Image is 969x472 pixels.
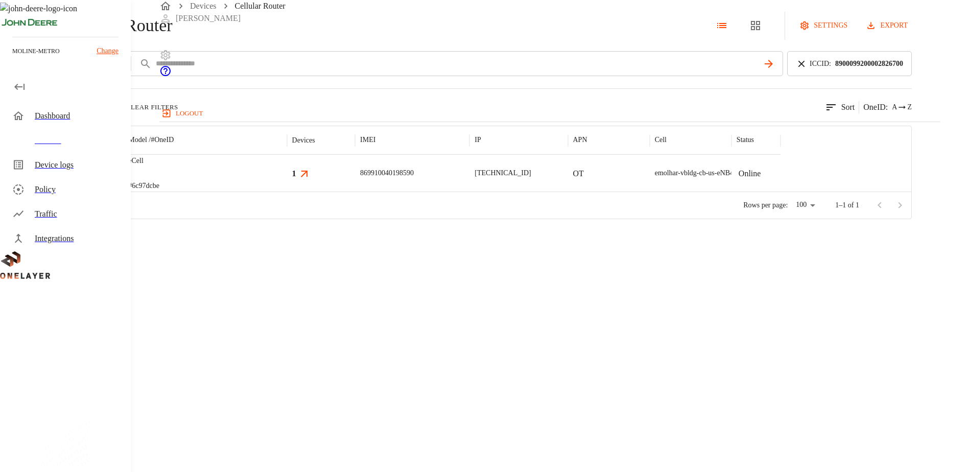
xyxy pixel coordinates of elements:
[737,135,754,145] p: Status
[573,168,584,180] p: OT
[128,135,174,145] p: Model /
[360,168,414,178] p: 869910040198590
[176,12,241,25] p: [PERSON_NAME]
[743,200,788,210] p: Rows per page:
[292,136,315,145] div: Devices
[360,135,375,145] p: IMEI
[475,168,531,178] p: [TECHNICAL_ID]
[190,2,217,10] a: Devices
[159,70,172,79] span: Support Portal
[159,70,172,79] a: onelayer-support
[792,198,819,213] div: 100
[159,105,207,122] button: logout
[739,168,761,180] p: Online
[835,200,859,210] p: 1–1 of 1
[573,135,587,145] p: APN
[655,169,751,177] span: emolhar-vbldg-cb-us-eNB493830
[151,136,174,144] span: # OneID
[655,168,845,178] div: emolhar-vbldg-cb-us-eNB493830 #DH240725611::NOKIA::ASIB
[475,135,481,145] p: IP
[128,181,159,191] p: #6c97dcbe
[655,135,667,145] p: Cell
[128,156,159,166] p: eCell
[159,105,940,122] a: logout
[292,168,296,179] h3: 1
